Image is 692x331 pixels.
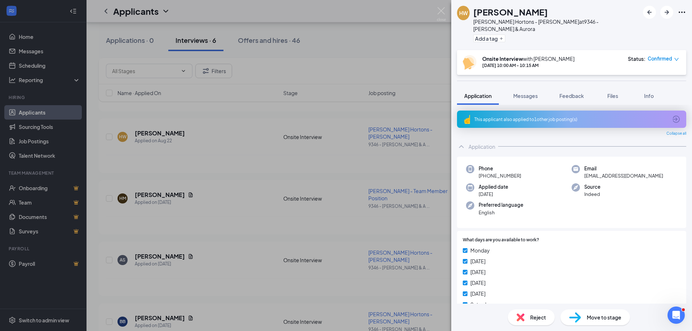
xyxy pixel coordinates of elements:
[513,93,538,99] span: Messages
[643,6,656,19] button: ArrowLeftNew
[473,35,505,42] button: PlusAdd a tag
[470,300,492,308] span: Saturday
[470,257,485,265] span: [DATE]
[479,183,508,191] span: Applied date
[559,93,584,99] span: Feedback
[463,237,539,243] span: What days are you available to work?
[473,18,639,32] div: [PERSON_NAME] Hortons - [PERSON_NAME] at 9346 - [PERSON_NAME] & Aurora
[479,165,521,172] span: Phone
[607,93,618,99] span: Files
[584,172,663,179] span: [EMAIL_ADDRESS][DOMAIN_NAME]
[628,55,646,62] div: Status :
[674,57,679,62] span: down
[662,8,671,17] svg: ArrowRight
[470,290,485,298] span: [DATE]
[470,246,490,254] span: Monday
[644,93,654,99] span: Info
[473,6,548,18] h1: [PERSON_NAME]
[470,279,485,287] span: [DATE]
[584,183,600,191] span: Source
[470,268,485,276] span: [DATE]
[482,55,575,62] div: with [PERSON_NAME]
[660,6,673,19] button: ArrowRight
[667,307,685,324] iframe: Intercom live chat
[479,172,521,179] span: [PHONE_NUMBER]
[584,191,600,198] span: Indeed
[474,116,667,122] div: This applicant also applied to 1 other job posting(s)
[648,55,672,62] span: Confirmed
[479,191,508,198] span: [DATE]
[666,131,686,137] span: Collapse all
[530,313,546,321] span: Reject
[482,62,575,68] div: [DATE] 10:00 AM - 10:15 AM
[584,165,663,172] span: Email
[482,55,523,62] b: Onsite Interview
[499,36,504,41] svg: Plus
[479,201,523,209] span: Preferred language
[457,142,466,151] svg: ChevronUp
[678,8,686,17] svg: Ellipses
[459,9,468,17] div: HW
[587,313,621,321] span: Move to stage
[672,115,680,124] svg: ArrowCircle
[479,209,523,216] span: English
[645,8,654,17] svg: ArrowLeftNew
[469,143,495,150] div: Application
[464,93,492,99] span: Application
